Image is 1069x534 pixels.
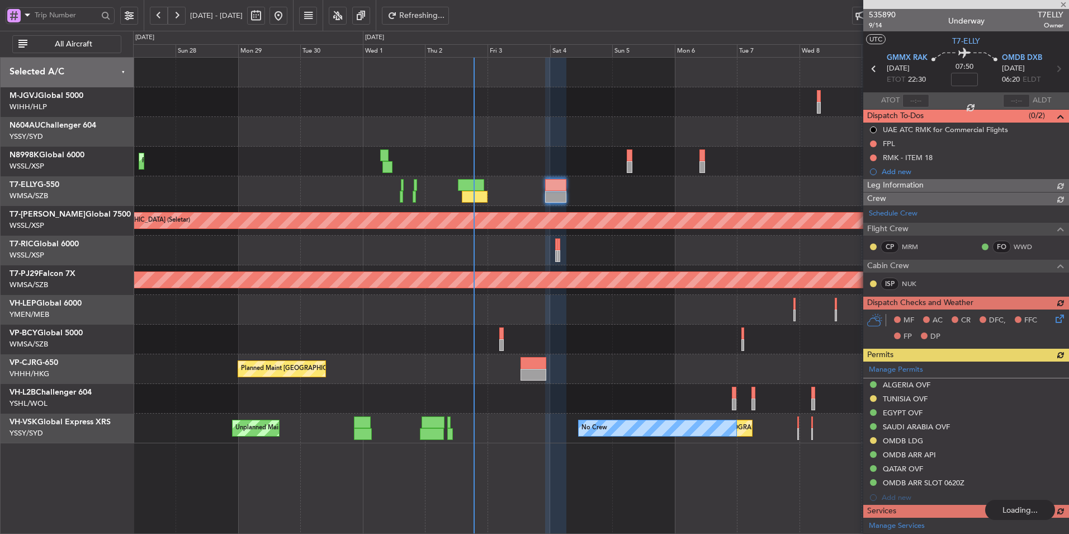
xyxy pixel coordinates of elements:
[10,388,92,396] a: VH-L2BChallenger 604
[10,121,40,129] span: N604AU
[800,44,862,58] div: Wed 8
[241,360,428,377] div: Planned Maint [GEOGRAPHIC_DATA] ([GEOGRAPHIC_DATA] Intl)
[10,329,83,337] a: VP-BCYGlobal 5000
[10,418,111,426] a: VH-VSKGlobal Express XRS
[887,63,910,74] span: [DATE]
[10,339,48,349] a: WMSA/SZB
[883,139,895,148] div: FPL
[1033,95,1051,106] span: ALDT
[30,40,117,48] span: All Aircraft
[10,221,44,231] a: WSSL/XSP
[10,399,48,409] a: YSHL/WOL
[869,9,896,21] span: 535890
[10,181,59,189] a: T7-ELLYG-550
[883,125,1008,134] div: UAE ATC RMK for Commercial Flights
[10,181,37,189] span: T7-ELLY
[176,44,238,58] div: Sun 28
[1029,110,1045,121] span: (0/2)
[135,33,154,43] div: [DATE]
[190,11,243,21] span: [DATE] - [DATE]
[882,167,1063,176] div: Add new
[887,74,905,86] span: ETOT
[10,270,39,278] span: T7-PJ29
[956,62,973,73] span: 07:50
[113,44,176,58] div: Sat 27
[10,210,86,218] span: T7-[PERSON_NAME]
[10,191,48,201] a: WMSA/SZB
[1002,53,1042,64] span: OMDB DXB
[10,270,75,278] a: T7-PJ29Falcon 7X
[862,44,924,58] div: Thu 9
[10,310,49,320] a: YMEN/MEB
[10,161,44,171] a: WSSL/XSP
[675,44,737,58] div: Mon 6
[300,44,363,58] div: Tue 30
[867,110,924,123] span: Dispatch To-Dos
[10,250,44,260] a: WSSL/XSP
[142,153,329,170] div: Planned Maint [GEOGRAPHIC_DATA] ([GEOGRAPHIC_DATA] Intl)
[235,420,373,437] div: Unplanned Maint Sydney ([PERSON_NAME] Intl)
[488,44,550,58] div: Fri 3
[10,240,79,248] a: T7-RICGlobal 6000
[10,359,36,367] span: VP-CJR
[238,44,301,58] div: Mon 29
[10,329,37,337] span: VP-BCY
[908,74,926,86] span: 22:30
[612,44,675,58] div: Sun 5
[985,500,1055,520] div: Loading...
[887,53,928,64] span: GMMX RAK
[1002,74,1020,86] span: 06:20
[10,92,83,100] a: M-JGVJGlobal 5000
[737,44,800,58] div: Tue 7
[1038,21,1063,30] span: Owner
[10,132,43,142] a: YSSY/SYD
[10,280,48,290] a: WMSA/SZB
[10,151,84,159] a: N8998KGlobal 6000
[10,240,34,248] span: T7-RIC
[10,299,36,307] span: VH-LEP
[866,34,886,44] button: UTC
[399,12,445,20] span: Refreshing...
[365,33,384,43] div: [DATE]
[10,299,82,307] a: VH-LEPGlobal 6000
[35,7,98,24] input: Trip Number
[10,151,39,159] span: N8998K
[382,7,449,25] button: Refreshing...
[948,15,985,27] div: Underway
[10,92,38,100] span: M-JGVJ
[881,95,900,106] span: ATOT
[952,35,980,47] span: T7-ELLY
[363,44,425,58] div: Wed 1
[10,428,43,438] a: YSSY/SYD
[10,102,47,112] a: WIHH/HLP
[12,35,121,53] button: All Aircraft
[869,21,896,30] span: 9/14
[1038,9,1063,21] span: T7ELLY
[10,121,96,129] a: N604AUChallenger 604
[10,210,131,218] a: T7-[PERSON_NAME]Global 7500
[10,418,37,426] span: VH-VSK
[581,420,607,437] div: No Crew
[425,44,488,58] div: Thu 2
[10,359,58,367] a: VP-CJRG-650
[883,153,933,162] div: RMK - ITEM 18
[10,388,36,396] span: VH-L2B
[550,44,613,58] div: Sat 4
[10,369,49,379] a: VHHH/HKG
[1023,74,1040,86] span: ELDT
[1002,63,1025,74] span: [DATE]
